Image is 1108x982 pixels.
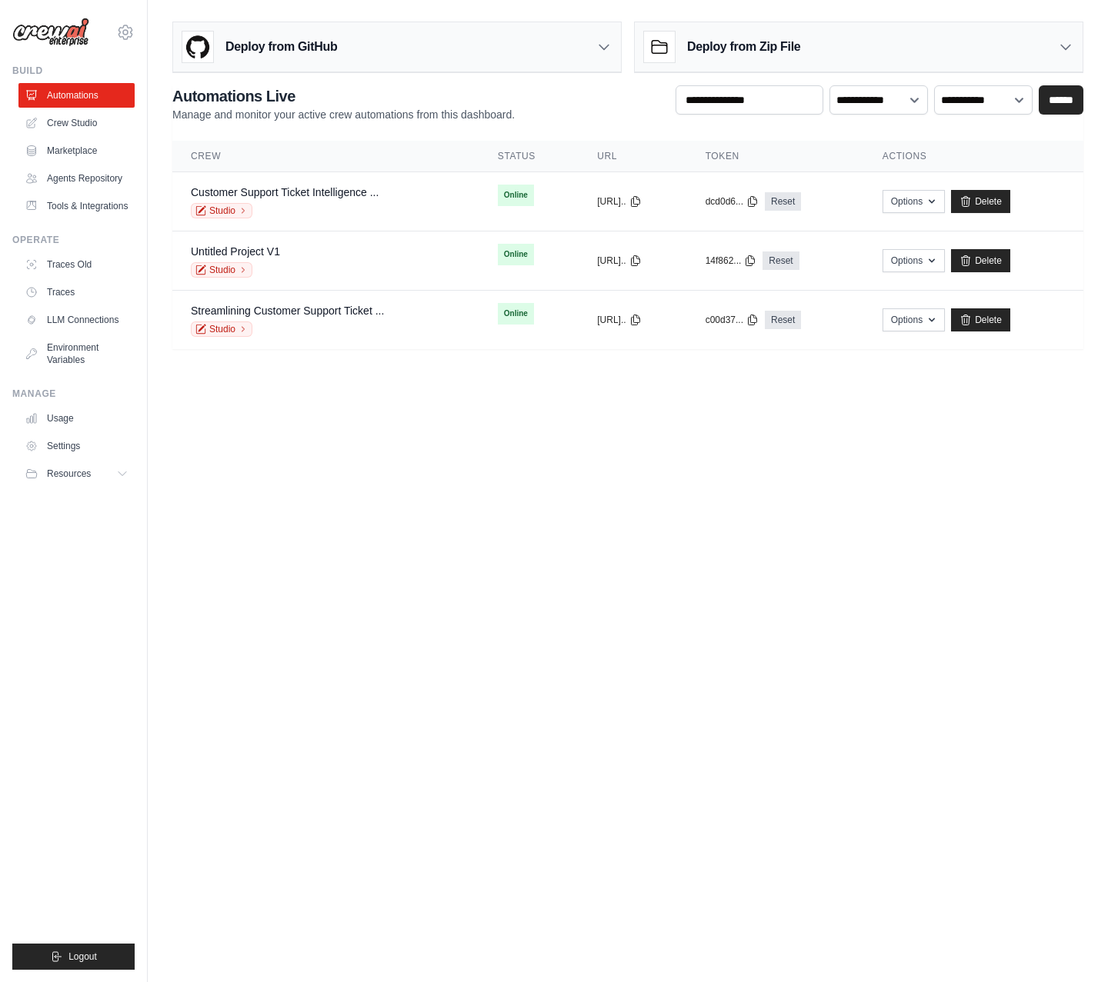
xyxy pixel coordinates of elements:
[172,107,515,122] p: Manage and monitor your active crew automations from this dashboard.
[12,18,89,47] img: Logo
[172,85,515,107] h2: Automations Live
[706,195,759,208] button: dcd0d6...
[18,111,135,135] a: Crew Studio
[883,190,945,213] button: Options
[47,468,91,480] span: Resources
[951,190,1010,213] a: Delete
[191,262,252,278] a: Studio
[479,141,579,172] th: Status
[68,950,97,963] span: Logout
[191,245,280,258] a: Untitled Project V1
[498,244,534,265] span: Online
[765,311,801,329] a: Reset
[18,406,135,431] a: Usage
[498,303,534,325] span: Online
[765,192,801,211] a: Reset
[12,944,135,970] button: Logout
[18,280,135,305] a: Traces
[498,185,534,206] span: Online
[18,194,135,218] a: Tools & Integrations
[687,141,864,172] th: Token
[864,141,1083,172] th: Actions
[172,141,479,172] th: Crew
[18,434,135,458] a: Settings
[18,83,135,108] a: Automations
[18,252,135,277] a: Traces Old
[18,166,135,191] a: Agents Repository
[18,335,135,372] a: Environment Variables
[18,461,135,486] button: Resources
[706,314,759,326] button: c00d37...
[951,249,1010,272] a: Delete
[12,65,135,77] div: Build
[706,255,757,267] button: 14f862...
[883,249,945,272] button: Options
[191,203,252,218] a: Studio
[225,38,337,56] h3: Deploy from GitHub
[191,321,252,337] a: Studio
[182,32,213,62] img: GitHub Logo
[763,251,799,270] a: Reset
[191,305,384,317] a: Streamlining Customer Support Ticket ...
[579,141,686,172] th: URL
[687,38,800,56] h3: Deploy from Zip File
[883,308,945,331] button: Options
[18,138,135,163] a: Marketplace
[12,234,135,246] div: Operate
[951,308,1010,331] a: Delete
[18,308,135,332] a: LLM Connections
[191,186,379,198] a: Customer Support Ticket Intelligence ...
[12,388,135,400] div: Manage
